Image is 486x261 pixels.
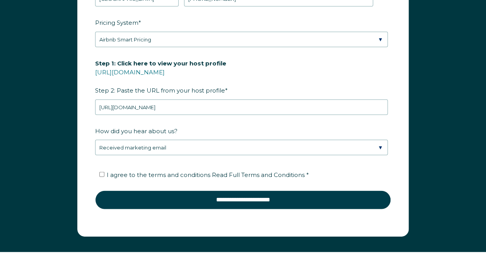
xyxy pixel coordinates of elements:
span: I agree to the terms and conditions [107,171,309,179]
span: Pricing System [95,17,138,29]
a: [URL][DOMAIN_NAME] [95,69,165,76]
span: Step 1: Click here to view your host profile [95,57,226,69]
span: How did you hear about us? [95,125,177,137]
a: Read Full Terms and Conditions [210,171,306,179]
span: Read Full Terms and Conditions [212,171,305,179]
input: I agree to the terms and conditions Read Full Terms and Conditions * [99,172,104,177]
input: airbnb.com/users/show/12345 [95,100,388,115]
span: Step 2: Paste the URL from your host profile [95,57,226,96]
